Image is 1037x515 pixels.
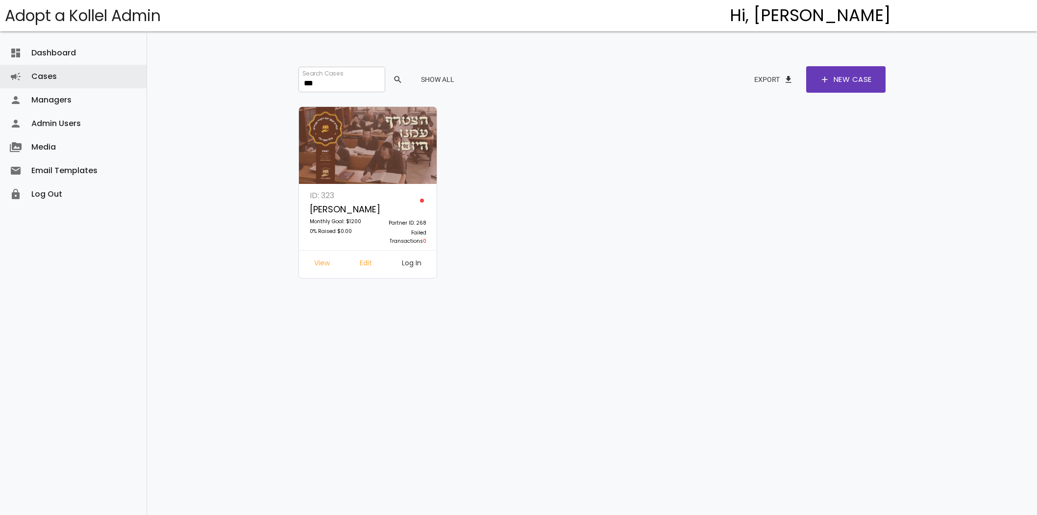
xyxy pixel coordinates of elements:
[10,65,22,88] i: campaign
[10,88,22,112] i: person
[806,66,886,93] a: addNew Case
[10,182,22,206] i: lock
[304,189,368,250] a: ID: 323 [PERSON_NAME] Monthly Goal: $1200 0% Raised $0.00
[352,256,380,273] a: Edit
[746,71,801,88] button: Exportfile_download
[310,189,363,202] p: ID: 323
[310,227,363,237] p: 0% Raised $0.00
[368,189,432,250] a: Partner ID: 268 Failed Transactions0
[394,256,429,273] a: Log In
[423,237,426,245] span: 0
[373,219,426,229] p: Partner ID: 268
[10,112,22,135] i: person
[310,202,363,217] p: [PERSON_NAME]
[310,217,363,227] p: Monthly Goal: $1200
[393,71,403,88] span: search
[784,71,793,88] span: file_download
[10,135,22,159] i: perm_media
[413,71,462,88] button: Show All
[385,71,409,88] button: search
[730,6,891,25] h4: Hi, [PERSON_NAME]
[306,256,338,273] a: View
[820,66,830,93] span: add
[10,41,22,65] i: dashboard
[10,159,22,182] i: email
[299,107,437,184] img: jRvKDChBXS.KQsp5ZyGid.jpg
[373,229,426,245] p: Failed Transactions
